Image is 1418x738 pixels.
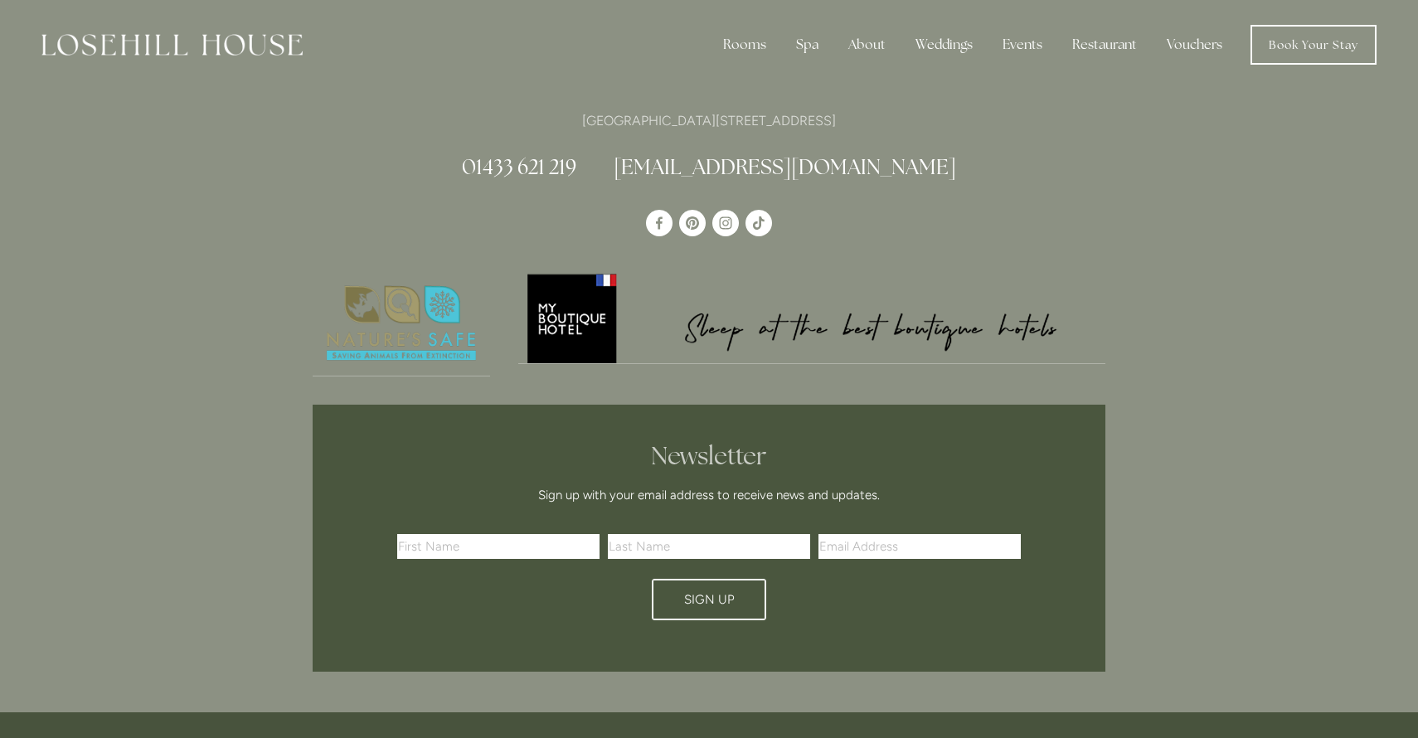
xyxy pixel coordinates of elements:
[745,210,772,236] a: TikTok
[783,28,832,61] div: Spa
[712,210,739,236] a: Instagram
[1153,28,1236,61] a: Vouchers
[646,210,673,236] a: Losehill House Hotel & Spa
[462,153,576,180] a: 01433 621 219
[518,271,1106,364] a: My Boutique Hotel - Logo
[818,534,1021,559] input: Email Address
[1250,25,1377,65] a: Book Your Stay
[652,579,766,620] button: Sign Up
[397,534,600,559] input: First Name
[313,109,1105,132] p: [GEOGRAPHIC_DATA][STREET_ADDRESS]
[684,592,735,607] span: Sign Up
[710,28,779,61] div: Rooms
[403,485,1015,505] p: Sign up with your email address to receive news and updates.
[518,271,1106,363] img: My Boutique Hotel - Logo
[902,28,986,61] div: Weddings
[313,271,490,376] img: Nature's Safe - Logo
[614,153,956,180] a: [EMAIL_ADDRESS][DOMAIN_NAME]
[989,28,1056,61] div: Events
[835,28,899,61] div: About
[41,34,303,56] img: Losehill House
[403,441,1015,471] h2: Newsletter
[679,210,706,236] a: Pinterest
[1059,28,1150,61] div: Restaurant
[608,534,810,559] input: Last Name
